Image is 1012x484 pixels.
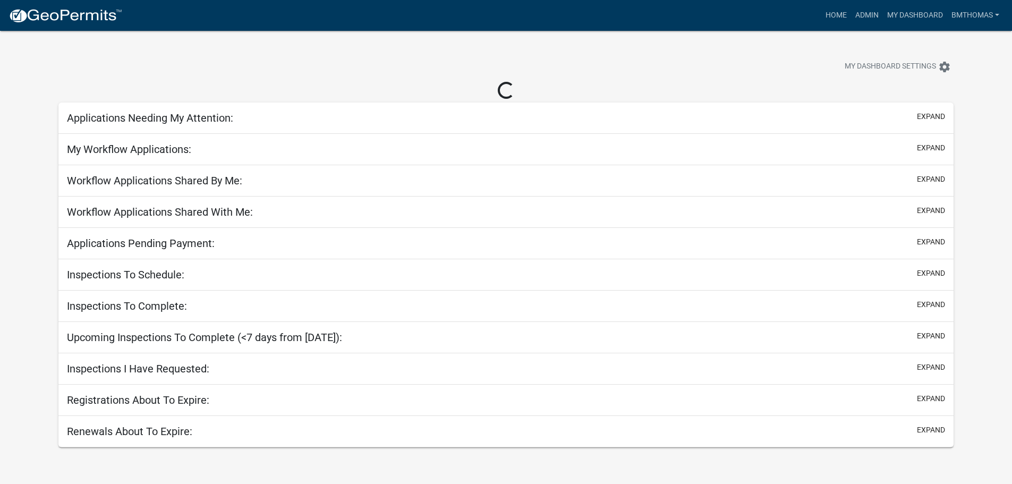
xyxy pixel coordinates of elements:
[917,330,945,342] button: expand
[917,299,945,310] button: expand
[851,5,883,26] a: Admin
[67,268,184,281] h5: Inspections To Schedule:
[917,268,945,279] button: expand
[836,56,959,77] button: My Dashboard Settingssettings
[67,331,342,344] h5: Upcoming Inspections To Complete (<7 days from [DATE]):
[821,5,851,26] a: Home
[917,111,945,122] button: expand
[845,61,936,73] span: My Dashboard Settings
[67,362,209,375] h5: Inspections I Have Requested:
[917,236,945,248] button: expand
[67,174,242,187] h5: Workflow Applications Shared By Me:
[917,424,945,436] button: expand
[67,425,192,438] h5: Renewals About To Expire:
[917,362,945,373] button: expand
[947,5,1004,26] a: bmthomas
[67,112,233,124] h5: Applications Needing My Attention:
[938,61,951,73] i: settings
[917,393,945,404] button: expand
[67,143,191,156] h5: My Workflow Applications:
[917,205,945,216] button: expand
[67,394,209,406] h5: Registrations About To Expire:
[917,142,945,154] button: expand
[883,5,947,26] a: My Dashboard
[67,206,253,218] h5: Workflow Applications Shared With Me:
[67,237,215,250] h5: Applications Pending Payment:
[67,300,187,312] h5: Inspections To Complete:
[917,174,945,185] button: expand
